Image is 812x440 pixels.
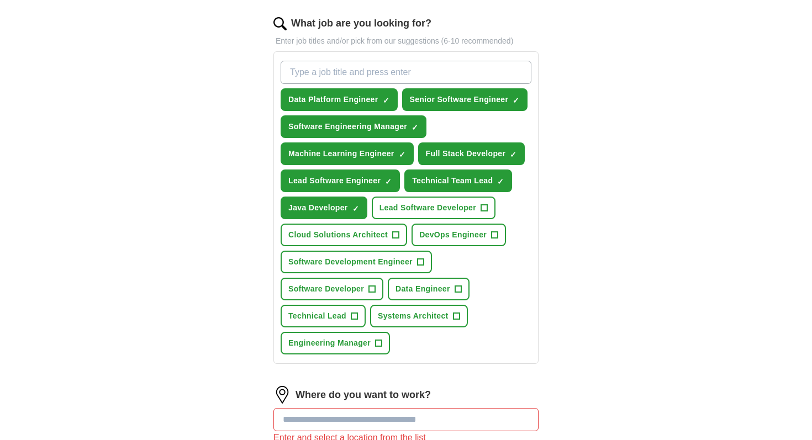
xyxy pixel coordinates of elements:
[273,386,291,404] img: location.png
[281,115,426,138] button: Software Engineering Manager✓
[288,229,388,241] span: Cloud Solutions Architect
[296,388,431,402] label: Where do you want to work?
[281,197,367,219] button: Java Developer✓
[412,123,418,132] span: ✓
[419,229,487,241] span: DevOps Engineer
[396,283,450,295] span: Data Engineer
[288,94,378,105] span: Data Platform Engineer
[510,150,516,159] span: ✓
[402,88,528,111] button: Senior Software Engineer✓
[288,148,394,160] span: Machine Learning Engineer
[288,283,364,295] span: Software Developer
[288,337,371,349] span: Engineering Manager
[418,142,525,165] button: Full Stack Developer✓
[410,94,509,105] span: Senior Software Engineer
[379,202,476,214] span: Lead Software Developer
[288,202,348,214] span: Java Developer
[291,16,431,31] label: What job are you looking for?
[281,142,414,165] button: Machine Learning Engineer✓
[288,310,346,322] span: Technical Lead
[383,96,389,105] span: ✓
[281,305,366,327] button: Technical Lead
[426,148,506,160] span: Full Stack Developer
[404,169,512,192] button: Technical Team Lead✓
[372,197,495,219] button: Lead Software Developer
[399,150,405,159] span: ✓
[281,224,407,246] button: Cloud Solutions Architect
[273,35,539,47] p: Enter job titles and/or pick from our suggestions (6-10 recommended)
[412,175,493,187] span: Technical Team Lead
[352,204,359,213] span: ✓
[281,88,398,111] button: Data Platform Engineer✓
[288,175,381,187] span: Lead Software Engineer
[281,278,383,300] button: Software Developer
[497,177,504,186] span: ✓
[378,310,449,322] span: Systems Architect
[385,177,392,186] span: ✓
[281,61,531,84] input: Type a job title and press enter
[281,169,400,192] button: Lead Software Engineer✓
[281,332,390,354] button: Engineering Manager
[288,256,413,268] span: Software Development Engineer
[281,251,432,273] button: Software Development Engineer
[370,305,468,327] button: Systems Architect
[388,278,470,300] button: Data Engineer
[288,121,407,132] span: Software Engineering Manager
[513,96,519,105] span: ✓
[273,17,287,30] img: search.png
[412,224,506,246] button: DevOps Engineer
